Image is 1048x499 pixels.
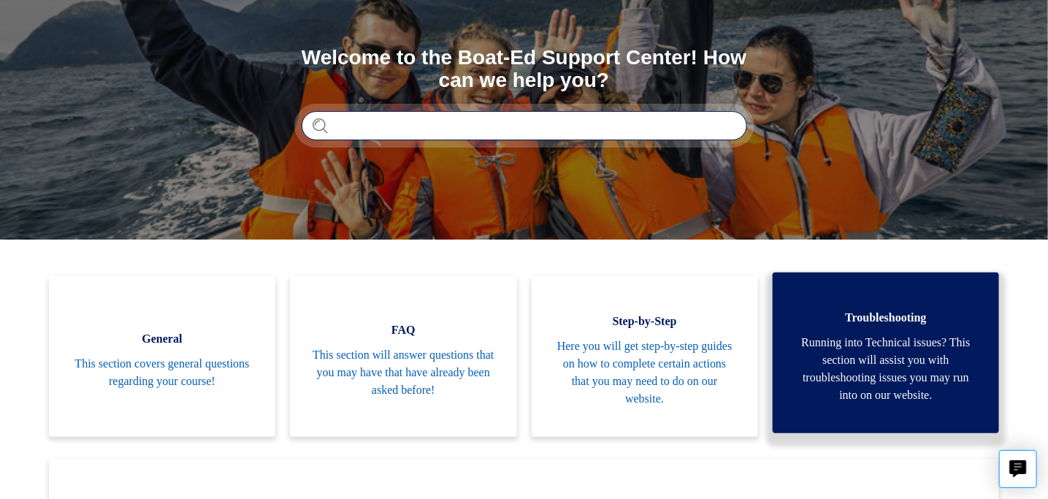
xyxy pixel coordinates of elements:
[795,334,977,404] span: Running into Technical issues? This section will assist you with troubleshooting issues you may r...
[312,346,494,399] span: This section will answer questions that you may have that have already been asked before!
[999,450,1037,488] button: Live chat
[773,273,999,433] a: Troubleshooting Running into Technical issues? This section will assist you with troubleshooting ...
[49,276,275,437] a: General This section covers general questions regarding your course!
[71,330,253,348] span: General
[302,47,747,92] h1: Welcome to the Boat-Ed Support Center! How can we help you?
[290,276,516,437] a: FAQ This section will answer questions that you may have that have already been asked before!
[554,313,736,330] span: Step-by-Step
[554,338,736,408] span: Here you will get step-by-step guides on how to complete certain actions that you may need to do ...
[71,355,253,390] span: This section covers general questions regarding your course!
[795,309,977,327] span: Troubleshooting
[532,276,758,437] a: Step-by-Step Here you will get step-by-step guides on how to complete certain actions that you ma...
[312,321,494,339] span: FAQ
[302,111,747,140] input: Search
